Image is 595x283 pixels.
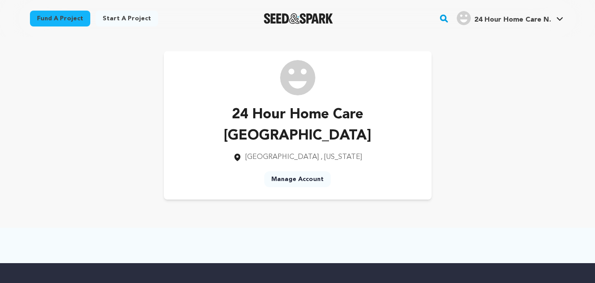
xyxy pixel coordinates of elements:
a: Start a project [96,11,158,26]
img: Seed&Spark Logo Dark Mode [264,13,333,24]
div: 24 Hour Home Care N.'s Profile [457,11,551,25]
span: [GEOGRAPHIC_DATA] [245,154,319,161]
span: 24 Hour Home Care N. [474,16,551,23]
span: 24 Hour Home Care N.'s Profile [455,9,565,28]
a: 24 Hour Home Care N.'s Profile [455,9,565,25]
span: , [US_STATE] [321,154,362,161]
a: Fund a project [30,11,90,26]
img: user.png [457,11,471,25]
p: 24 Hour Home Care [GEOGRAPHIC_DATA] [178,104,418,147]
a: Seed&Spark Homepage [264,13,333,24]
a: Manage Account [264,171,331,187]
img: /img/default-images/user/medium/user.png image [280,60,315,95]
